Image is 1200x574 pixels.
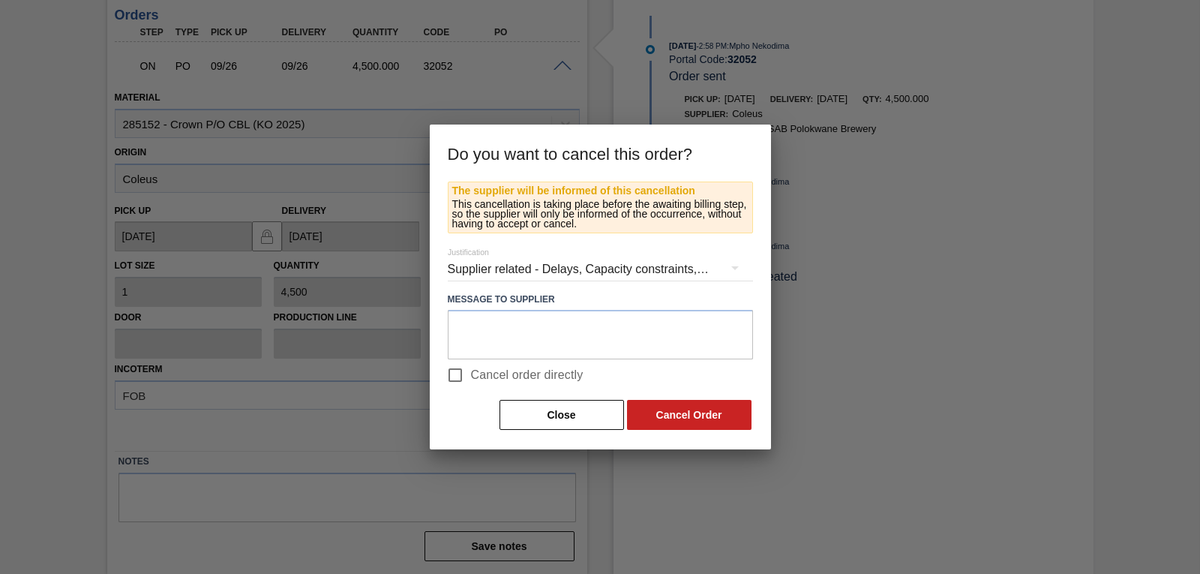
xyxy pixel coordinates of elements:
[452,186,748,196] p: The supplier will be informed of this cancellation
[448,248,753,290] div: Supplier related - Delays, Capacity constraints, etc.
[627,400,751,430] button: Cancel Order
[499,400,624,430] button: Close
[430,125,771,182] h3: Do you want to cancel this order?
[452,200,748,229] p: This cancellation is taking place before the awaiting billing step, so the supplier will only be ...
[471,366,583,384] span: Cancel order directly
[448,289,753,311] label: Message to Supplier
